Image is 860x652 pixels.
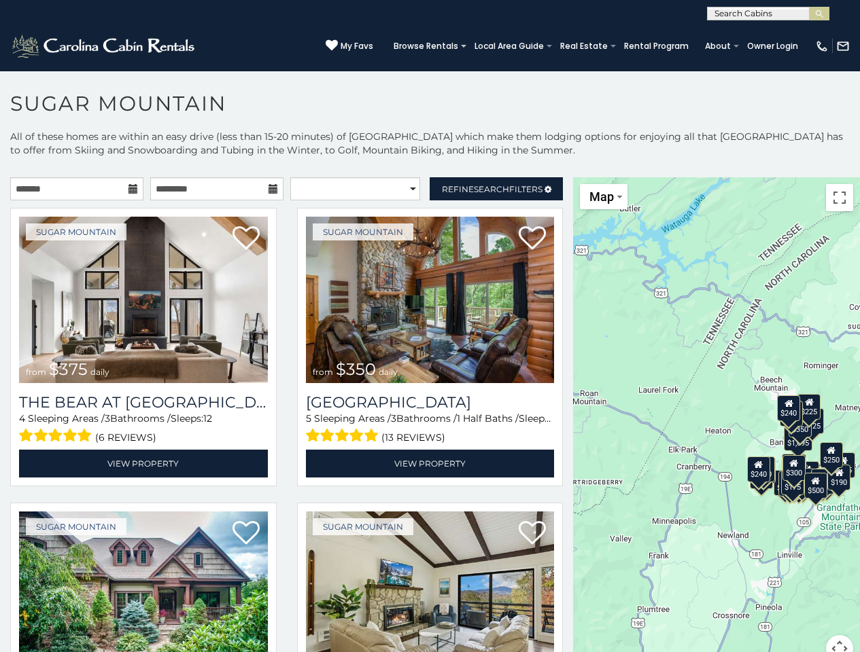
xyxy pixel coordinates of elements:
a: View Property [306,450,555,477]
div: $195 [811,469,834,494]
a: Browse Rentals [387,37,465,56]
h3: Grouse Moor Lodge [306,393,555,412]
h3: The Bear At Sugar Mountain [19,393,268,412]
div: Sleeping Areas / Bathrooms / Sleeps: [19,412,268,446]
a: Local Area Guide [468,37,551,56]
span: $350 [336,359,376,379]
div: $200 [796,461,819,487]
span: 4 [19,412,25,424]
div: $250 [820,442,843,468]
a: Sugar Mountain [313,223,413,240]
div: $240 [747,456,770,482]
span: Map [589,189,614,204]
a: Real Estate [553,37,615,56]
div: $240 [777,395,800,421]
span: $375 [49,359,88,379]
a: Add to favorites [519,520,546,548]
a: Sugar Mountain [26,223,126,240]
a: Add to favorites [233,520,260,548]
button: Toggle fullscreen view [826,184,853,211]
span: My Favs [341,40,373,52]
div: $155 [832,452,855,478]
a: My Favs [326,39,373,53]
span: 12 [551,412,560,424]
a: Add to favorites [519,225,546,253]
div: $1,095 [784,425,812,451]
a: The Bear At Sugar Mountain from $375 daily [19,217,268,383]
span: daily [379,367,398,377]
div: $155 [778,471,802,496]
a: Sugar Mountain [26,518,126,535]
a: Rental Program [617,37,695,56]
a: Add to favorites [233,225,260,253]
img: Grouse Moor Lodge [306,217,555,383]
span: 3 [391,412,396,424]
span: 12 [203,412,212,424]
img: phone-regular-white.png [815,39,829,53]
span: Refine Filters [442,184,543,194]
div: Sleeping Areas / Bathrooms / Sleeps: [306,412,555,446]
div: $500 [804,473,827,499]
a: View Property [19,450,268,477]
span: from [26,367,46,377]
a: The Bear At [GEOGRAPHIC_DATA] [19,393,268,412]
a: Sugar Mountain [313,518,413,535]
a: Grouse Moor Lodge from $350 daily [306,217,555,383]
a: [GEOGRAPHIC_DATA] [306,393,555,412]
div: $190 [827,465,850,490]
a: About [698,37,738,56]
span: daily [90,367,109,377]
img: mail-regular-white.png [836,39,850,53]
span: 3 [105,412,110,424]
div: $175 [781,469,804,495]
a: RefineSearchFilters [430,177,563,200]
div: $190 [782,454,805,479]
span: 1 Half Baths / [457,412,519,424]
button: Change map style [580,184,627,209]
span: (13 reviews) [381,429,445,446]
img: White-1-2.png [10,33,199,60]
span: from [313,367,333,377]
div: $125 [801,408,824,434]
span: (6 reviews) [95,429,156,446]
img: The Bear At Sugar Mountain [19,217,268,383]
div: $300 [782,455,806,481]
span: Search [474,184,509,194]
div: $225 [797,394,821,420]
a: Owner Login [740,37,805,56]
span: 5 [306,412,311,424]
